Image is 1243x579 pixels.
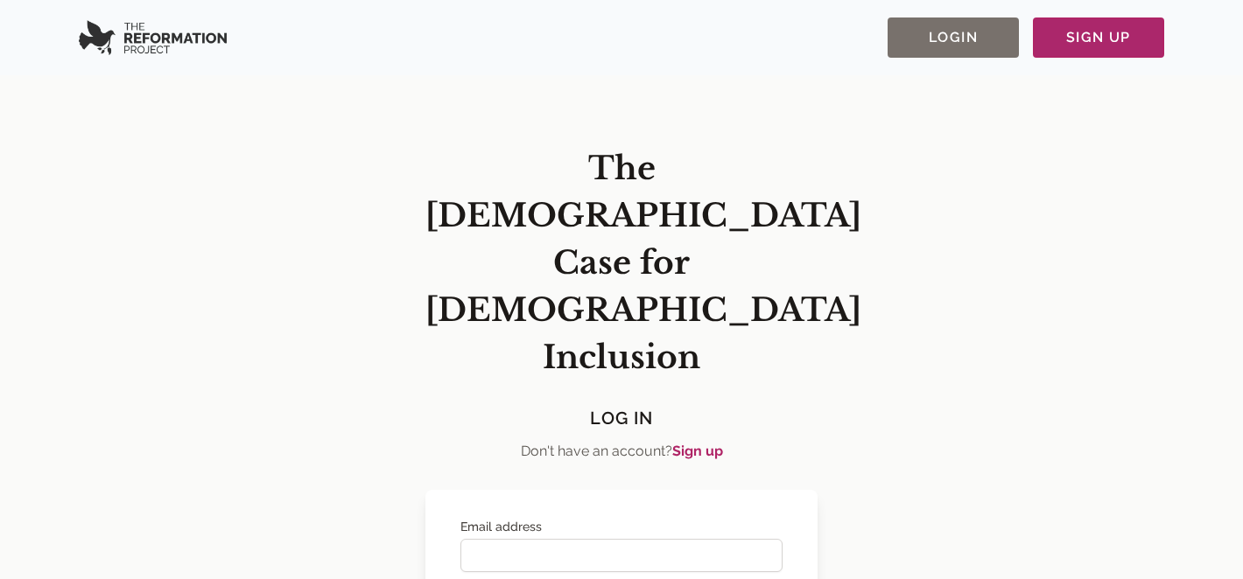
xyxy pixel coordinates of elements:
[1033,17,1164,58] button: Sign Up
[929,27,978,48] span: Login
[425,441,818,462] p: Don't have an account?
[79,20,227,55] img: Serverless SaaS Boilerplate
[1066,27,1131,48] span: Sign Up
[672,443,723,459] a: Sign up
[425,402,818,434] h4: Log In
[888,17,1019,58] button: Login
[460,518,783,535] label: Email address
[425,145,818,381] h1: The [DEMOGRAPHIC_DATA] Case for [DEMOGRAPHIC_DATA] Inclusion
